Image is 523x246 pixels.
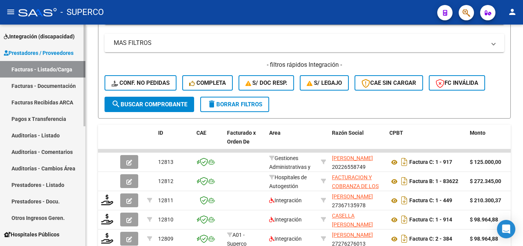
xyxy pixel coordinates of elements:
[189,79,226,86] span: Completa
[399,175,409,187] i: Descargar documento
[155,125,193,158] datatable-header-cell: ID
[332,193,373,200] span: [PERSON_NAME]
[239,75,294,91] button: S/ Doc Resp.
[158,159,173,165] span: 12813
[470,130,485,136] span: Monto
[105,97,194,112] button: Buscar Comprobante
[409,178,458,185] strong: Factura B: 1 - 83622
[470,197,501,203] strong: $ 210.300,37
[497,220,515,238] div: Open Intercom Messenger
[224,125,266,158] datatable-header-cell: Facturado x Orden De
[470,216,498,223] strong: $ 98.964,88
[158,216,173,223] span: 12810
[111,99,121,109] mat-icon: search
[332,154,383,170] div: 20226558749
[332,130,364,136] span: Razón Social
[300,75,349,91] button: S/ legajo
[207,101,262,108] span: Borrar Filtros
[332,173,383,189] div: 30715497456
[4,49,74,57] span: Prestadores / Proveedores
[158,197,173,203] span: 12811
[269,130,281,136] span: Area
[111,101,187,108] span: Buscar Comprobante
[399,213,409,226] i: Descargar documento
[409,198,452,204] strong: Factura C: 1 - 449
[182,75,233,91] button: Completa
[399,156,409,168] i: Descargar documento
[105,34,504,52] mat-expansion-panel-header: MAS FILTROS
[436,79,478,86] span: FC Inválida
[196,130,206,136] span: CAE
[409,159,452,165] strong: Factura C: 1 - 917
[4,32,75,41] span: Integración (discapacidad)
[332,174,379,206] span: FACTURACION Y COBRANZA DE LOS EFECTORES PUBLICOS S.E.
[207,99,216,109] mat-icon: delete
[4,230,59,239] span: Hospitales Públicos
[111,79,170,86] span: Conf. no pedidas
[332,232,373,238] span: [PERSON_NAME]
[193,125,224,158] datatable-header-cell: CAE
[266,125,318,158] datatable-header-cell: Area
[105,61,504,69] h4: - filtros rápidos Integración -
[361,79,416,86] span: CAE SIN CARGAR
[158,178,173,184] span: 12812
[114,39,486,47] mat-panel-title: MAS FILTROS
[269,197,302,203] span: Integración
[409,236,452,242] strong: Factura C: 2 - 384
[467,125,513,158] datatable-header-cell: Monto
[470,159,501,165] strong: $ 125.000,00
[227,130,256,145] span: Facturado x Orden De
[332,155,373,161] span: [PERSON_NAME]
[269,174,307,189] span: Hospitales de Autogestión
[158,130,163,136] span: ID
[355,75,423,91] button: CAE SIN CARGAR
[6,7,15,17] mat-icon: menu
[399,233,409,245] i: Descargar documento
[105,75,177,91] button: Conf. no pedidas
[269,236,302,242] span: Integración
[332,192,383,208] div: 27367135978
[332,213,373,228] span: CASELLA [PERSON_NAME]
[60,4,104,21] span: - SUPERCO
[470,236,498,242] strong: $ 98.964,88
[269,155,311,179] span: Gestiones Administrativas y Otros
[200,97,269,112] button: Borrar Filtros
[508,7,517,17] mat-icon: person
[329,125,386,158] datatable-header-cell: Razón Social
[409,217,452,223] strong: Factura C: 1 - 914
[470,178,501,184] strong: $ 272.345,00
[307,79,342,86] span: S/ legajo
[332,211,383,228] div: 23373386839
[389,130,403,136] span: CPBT
[386,125,467,158] datatable-header-cell: CPBT
[269,216,302,223] span: Integración
[429,75,485,91] button: FC Inválida
[158,236,173,242] span: 12809
[245,79,288,86] span: S/ Doc Resp.
[399,194,409,206] i: Descargar documento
